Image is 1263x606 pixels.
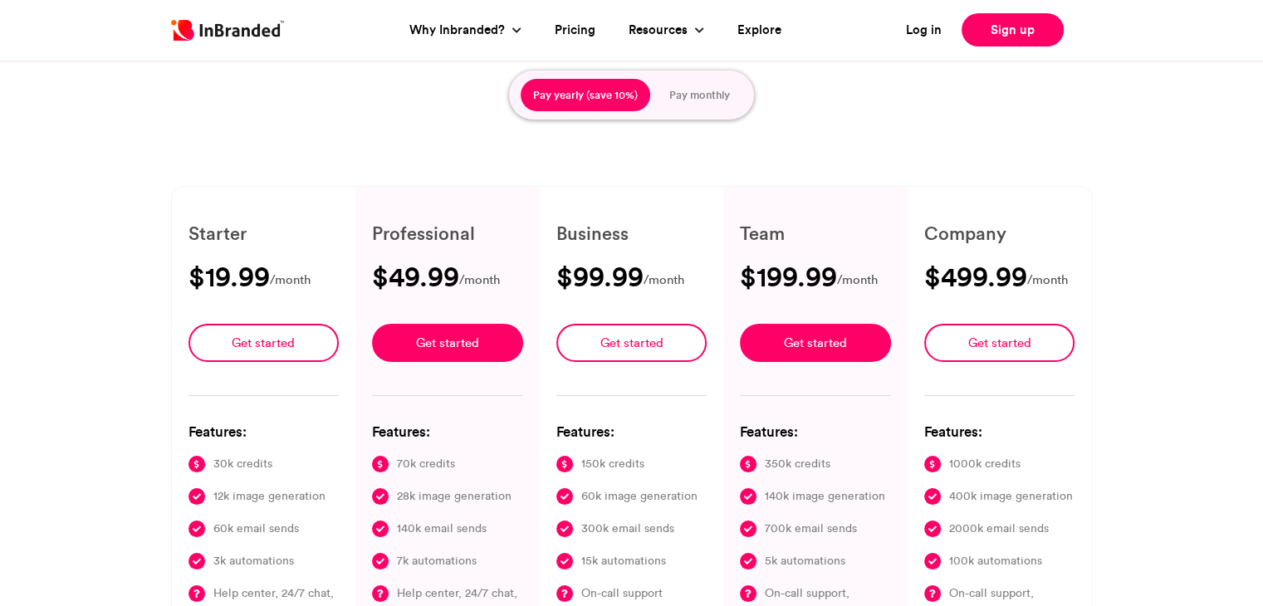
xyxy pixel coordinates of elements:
span: 100k automations [949,551,1042,570]
span: 15k automations [581,551,666,570]
h6: Features: [740,421,891,442]
h3: $199.99 [740,263,837,290]
span: On-call support [581,584,663,603]
span: 140k image generation [765,486,885,506]
span: 5k automations [765,551,845,570]
span: 300k email sends [581,519,674,538]
span: 400k image generation [949,486,1073,506]
span: 28k image generation [397,486,512,506]
a: Resources [629,21,692,40]
span: 700k email sends [765,519,857,538]
span: 7k automations [397,551,477,570]
h6: Professional [372,220,523,247]
a: Explore [737,21,781,40]
h6: Features: [372,421,523,442]
span: /month [1027,270,1068,291]
a: Get started [372,324,523,362]
h3: $19.99 [188,263,270,290]
a: Get started [740,324,891,362]
span: 2000k email sends [949,519,1049,538]
span: 70k credits [397,454,455,473]
a: Log in [906,21,942,40]
span: 150k credits [581,454,644,473]
a: Why Inbranded? [409,21,509,40]
h3: $99.99 [556,263,644,290]
span: /month [837,270,878,291]
a: Get started [924,324,1075,362]
h6: Features: [556,421,707,442]
h6: Starter [188,220,340,247]
h6: Team [740,220,891,247]
span: 1000k credits [949,454,1021,473]
a: Get started [188,324,340,362]
button: Pay monthly [657,79,742,112]
span: /month [644,270,684,291]
h6: Features: [188,421,340,442]
span: 60k image generation [581,486,698,506]
span: /month [459,270,500,291]
h6: Features: [924,421,1075,442]
a: Sign up [962,13,1064,46]
span: 30k credits [213,454,272,473]
h3: $499.99 [924,263,1027,290]
a: Pricing [555,21,595,40]
span: /month [270,270,311,291]
h3: $49.99 [372,263,459,290]
button: Pay yearly (save 10%) [521,79,650,112]
a: Get started [556,324,707,362]
span: 350k credits [765,454,830,473]
span: 140k email sends [397,519,487,538]
h6: Company [924,220,1075,247]
span: 60k email sends [213,519,299,538]
span: 3k automations [213,551,294,570]
h6: Business [556,220,707,247]
span: 12k image generation [213,486,326,506]
img: Inbranded [171,20,284,41]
